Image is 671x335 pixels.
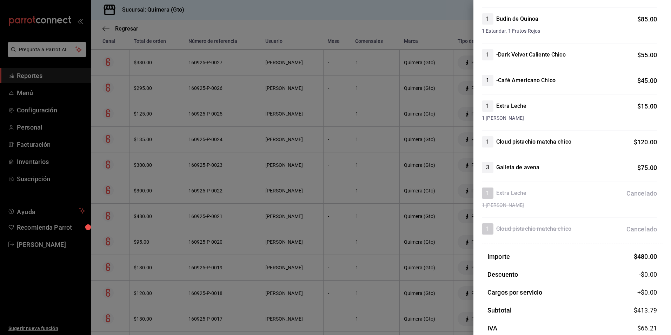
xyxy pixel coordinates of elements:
span: 1 [482,76,493,85]
h3: Cargos por servicio [487,288,543,297]
span: 1 [PERSON_NAME] [482,114,657,122]
span: 1 [482,102,493,110]
div: Cancelado [626,189,657,198]
span: $ 413.79 [634,307,657,314]
h4: Budin de Quinoa [496,15,538,23]
span: $ 480.00 [634,253,657,260]
div: Cancelado [626,224,657,234]
span: 1 Estandar, 1 Frutos Rojos [482,27,657,35]
h3: IVA [487,323,497,333]
h4: Extra Leche [496,102,526,110]
h4: Extra Leche [496,189,526,197]
span: +$ 0.00 [637,288,657,297]
span: 3 [482,163,493,172]
span: $ 15.00 [637,103,657,110]
h4: -Café Americano Chico [496,76,556,85]
span: $ 66.21 [637,324,657,332]
span: $ 45.00 [637,77,657,84]
span: 1 [482,189,493,197]
span: 1 [PERSON_NAME] [482,202,657,209]
span: 1 [482,15,493,23]
h3: Descuento [487,270,518,279]
h3: Importe [487,252,510,261]
span: 1 [482,138,493,146]
span: $ 85.00 [637,15,657,23]
span: -$0.00 [639,270,657,279]
h3: Subtotal [487,306,512,315]
h4: Galleta de avena [496,163,539,172]
span: $ 75.00 [637,164,657,171]
h4: Cloud pistachio matcha chico [496,225,571,233]
h4: Cloud pistachio matcha chico [496,138,571,146]
span: 1 [482,225,493,233]
h4: -Dark Velvet Caliente Chico [496,51,566,59]
span: 1 [482,51,493,59]
span: $ 55.00 [637,51,657,59]
span: $ 120.00 [634,138,657,146]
